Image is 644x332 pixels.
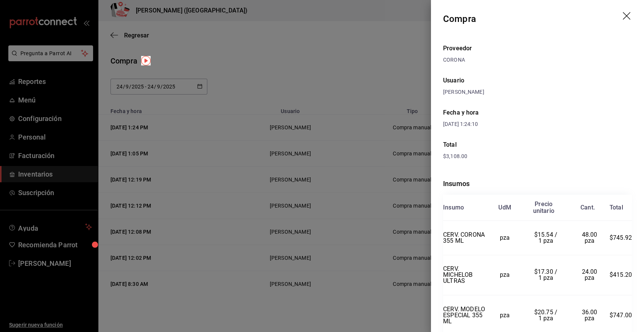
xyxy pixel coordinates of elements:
span: 24.00 pza [582,268,599,281]
td: pza [488,221,522,255]
span: $20.75 / 1 pza [534,309,559,322]
span: $745.92 [610,234,632,241]
span: 48.00 pza [582,231,599,244]
div: Total [610,204,623,211]
td: CERV. MICHELOB ULTRAS [443,255,488,295]
img: Tooltip marker [141,56,151,65]
td: pza [488,255,522,295]
div: Fecha y hora [443,108,538,117]
span: $17.30 / 1 pza [534,268,559,281]
span: $415.20 [610,271,632,278]
div: Proveedor [443,44,632,53]
span: $15.54 / 1 pza [534,231,559,244]
div: Insumo [443,204,464,211]
div: Compra [443,12,476,26]
span: $747.00 [610,312,632,319]
div: Usuario [443,76,632,85]
div: Insumos [443,178,632,189]
span: $3,108.00 [443,153,467,159]
div: [DATE] 1:24:10 [443,120,538,128]
div: Cant. [580,204,595,211]
div: Total [443,140,632,149]
div: [PERSON_NAME] [443,88,632,96]
div: Precio unitario [533,201,554,214]
span: 36.00 pza [582,309,599,322]
button: drag [623,12,632,21]
td: CERV. CORONA 355 ML [443,221,488,255]
div: CORONA [443,56,632,64]
div: UdM [498,204,511,211]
